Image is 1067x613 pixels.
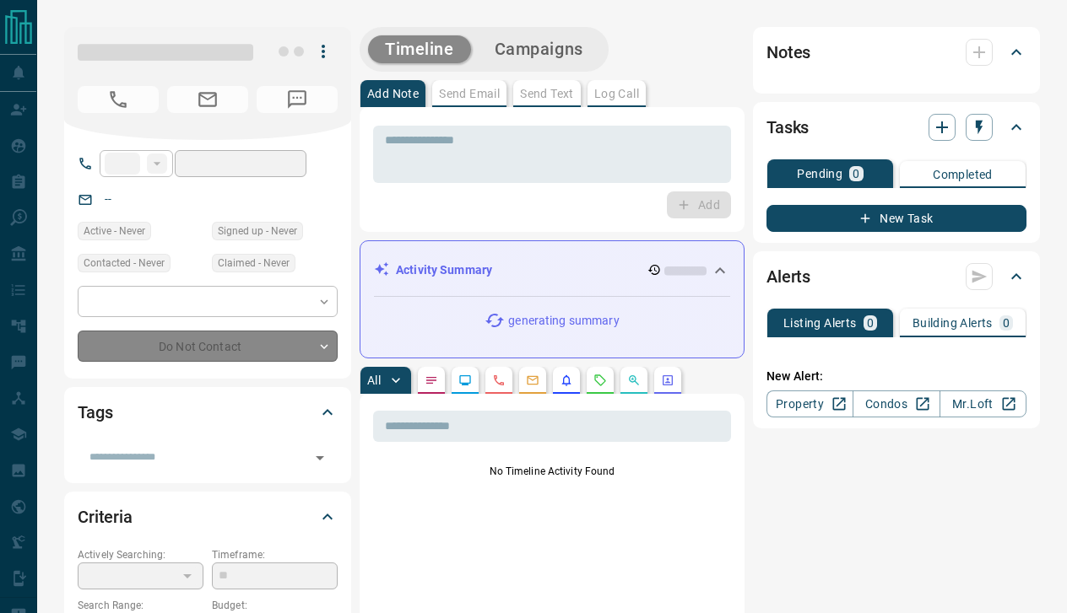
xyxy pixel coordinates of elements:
p: Search Range: [78,598,203,613]
p: Budget: [212,598,338,613]
p: New Alert: [766,368,1026,385]
svg: Lead Browsing Activity [458,374,472,387]
p: Building Alerts [913,317,993,329]
h2: Criteria [78,503,133,530]
h2: Alerts [766,263,810,290]
svg: Listing Alerts [560,374,573,387]
p: 0 [1003,317,1010,329]
h2: Tags [78,399,112,426]
span: Claimed - Never [218,255,290,272]
p: Completed [933,169,993,180]
button: Open [308,446,332,470]
svg: Calls [492,374,506,387]
p: Pending [797,168,842,180]
a: Condos [853,390,940,417]
span: No Number [257,86,338,113]
h2: Notes [766,39,810,66]
p: Activity Summary [396,261,492,279]
svg: Requests [593,374,607,387]
button: New Task [766,205,1026,232]
p: Timeframe: [212,547,338,562]
svg: Emails [526,374,539,387]
a: Mr.Loft [940,390,1026,417]
div: Criteria [78,497,338,537]
button: Timeline [368,35,471,63]
span: Signed up - Never [218,223,297,239]
h2: Tasks [766,114,809,141]
p: Listing Alerts [783,317,857,329]
div: Activity Summary [374,255,730,286]
svg: Notes [425,374,438,387]
svg: Agent Actions [661,374,674,387]
div: Tasks [766,107,1026,148]
div: Alerts [766,256,1026,297]
p: Actively Searching: [78,547,203,562]
div: Do Not Contact [78,331,338,362]
p: 0 [867,317,874,329]
p: 0 [853,168,859,180]
span: No Number [78,86,159,113]
div: Notes [766,32,1026,73]
p: generating summary [508,312,619,330]
button: Campaigns [478,35,600,63]
a: -- [105,192,111,206]
span: No Email [167,86,248,113]
svg: Opportunities [627,374,641,387]
p: Add Note [367,88,419,99]
div: Tags [78,392,338,433]
p: All [367,374,381,386]
span: Active - Never [84,223,145,239]
a: Property [766,390,853,417]
span: Contacted - Never [84,255,165,272]
p: No Timeline Activity Found [373,464,731,479]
